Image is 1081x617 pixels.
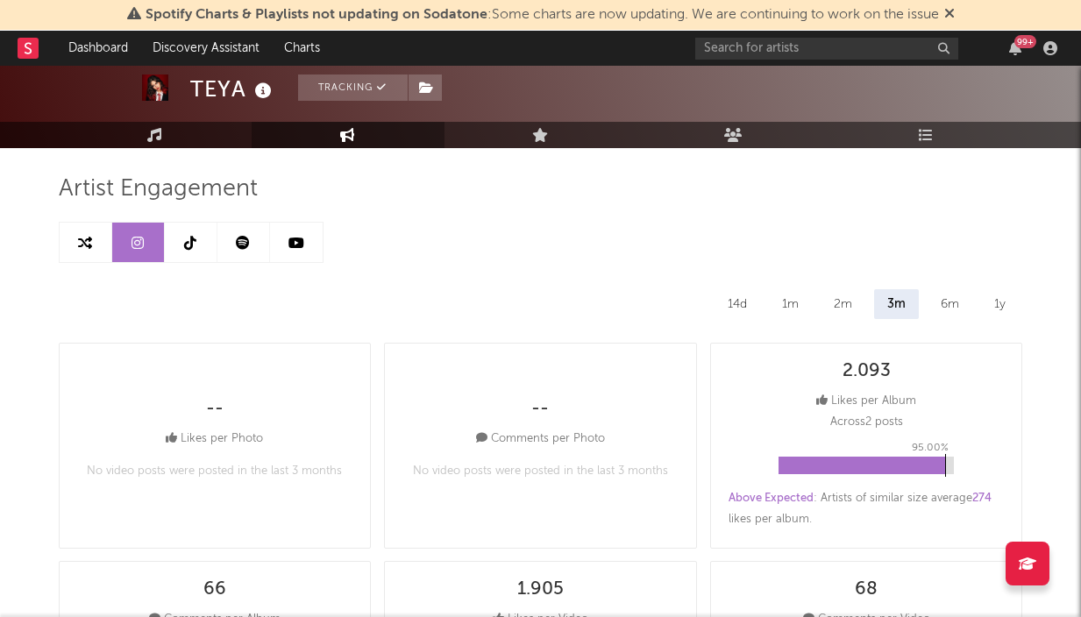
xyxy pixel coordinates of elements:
p: No video posts were posted in the last 3 months [87,461,342,482]
div: : Artists of similar size average likes per album . [729,488,1005,530]
div: 1m [769,289,812,319]
div: Comments per Photo [476,429,605,450]
span: Artist Engagement [59,179,258,200]
a: Charts [272,31,332,66]
div: 2.093 [843,361,891,382]
a: Discovery Assistant [140,31,272,66]
div: Likes per Photo [166,429,263,450]
button: Tracking [298,74,408,101]
div: 14d [715,289,760,319]
span: Dismiss [944,8,955,22]
div: 6m [928,289,972,319]
span: Spotify Charts & Playlists not updating on Sodatone [146,8,487,22]
div: 1y [981,289,1019,319]
div: 1.905 [517,579,564,600]
div: TEYA [190,74,276,103]
div: 68 [855,579,878,600]
p: Across 2 posts [830,412,903,433]
div: 99 + [1014,35,1036,48]
p: 95.00 % [912,437,949,458]
div: -- [531,399,549,420]
div: 66 [203,579,226,600]
div: 3m [874,289,919,319]
a: Dashboard [56,31,140,66]
span: : Some charts are now updating. We are continuing to work on the issue [146,8,939,22]
p: No video posts were posted in the last 3 months [413,461,668,482]
span: 274 [972,493,992,504]
input: Search for artists [695,38,958,60]
span: Above Expected [729,493,814,504]
div: 2m [821,289,865,319]
button: 99+ [1009,41,1021,55]
div: -- [206,399,224,420]
div: Likes per Album [816,391,916,412]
